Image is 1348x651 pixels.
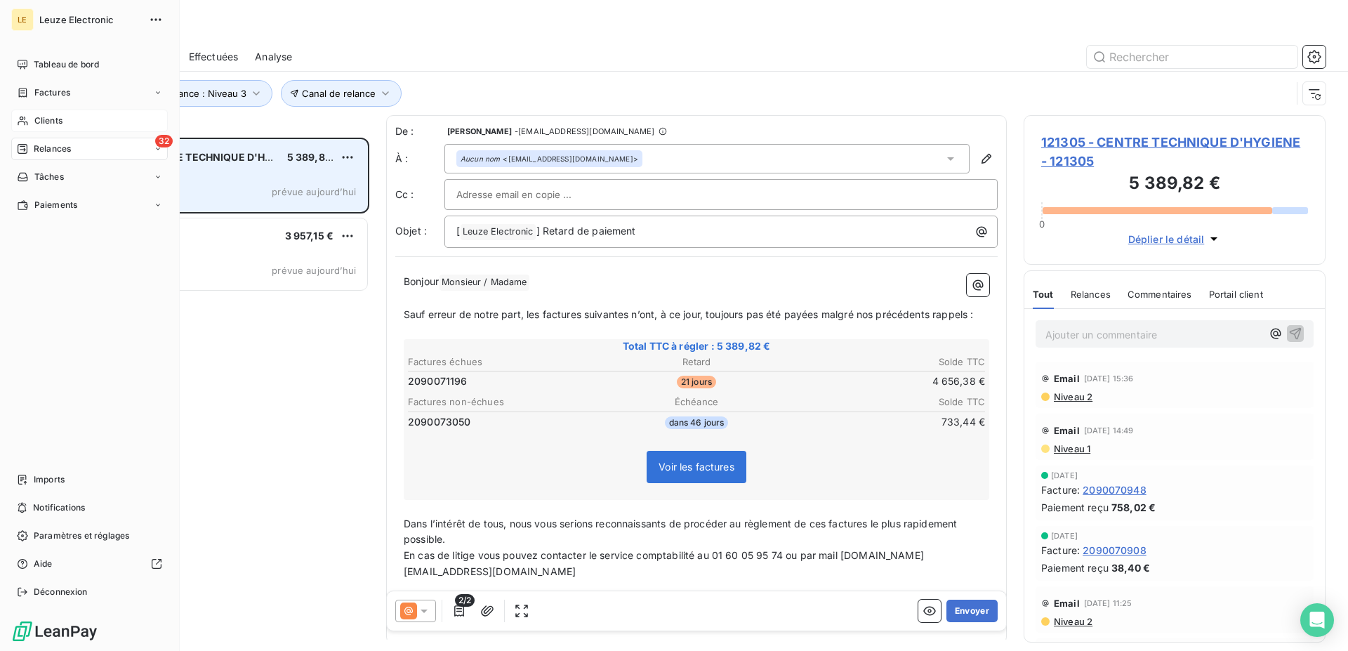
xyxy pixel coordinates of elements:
button: Niveau de relance : Niveau 3 [100,80,272,107]
div: LE [11,8,34,31]
span: [ [456,225,460,237]
a: Aide [11,553,168,575]
span: Déplier le détail [1128,232,1205,246]
td: 2090073050 [407,414,599,430]
span: Clients [34,114,62,127]
span: dans 46 jours [665,416,729,429]
span: Canal de relance [302,88,376,99]
span: Relances [1071,289,1111,300]
span: Tableau de bord [34,58,99,71]
span: Leuze Electronic [461,224,535,240]
span: Paiement reçu [1041,560,1109,575]
span: Tout [1033,289,1054,300]
span: Relances [34,143,71,155]
span: Effectuées [189,50,239,64]
input: Adresse email en copie ... [456,184,607,205]
span: Niveau 2 [1052,616,1092,627]
th: Solde TTC [794,395,986,409]
span: [DATE] 15:36 [1084,374,1134,383]
div: Open Intercom Messenger [1300,603,1334,637]
span: Aide [34,558,53,570]
span: Analyse [255,50,292,64]
span: prévue aujourd’hui [272,265,356,276]
span: [DATE] [1051,471,1078,480]
div: <[EMAIL_ADDRESS][DOMAIN_NAME]> [461,154,638,164]
span: 2090070948 [1083,482,1147,497]
span: 2/2 [455,594,475,607]
button: Déplier le détail [1124,231,1226,247]
span: ] Retard de paiement [536,225,636,237]
span: Niveau 1 [1052,443,1090,454]
label: À : [395,152,444,166]
span: Email [1054,425,1080,436]
span: Total TTC à régler : 5 389,82 € [406,339,987,353]
label: Cc : [395,188,444,202]
th: Factures échues [407,355,599,369]
span: Facture : [1041,482,1080,497]
span: Paramètres et réglages [34,530,129,542]
span: [DATE] 11:25 [1084,599,1132,607]
span: Portail client [1209,289,1263,300]
span: prévue aujourd’hui [272,186,356,197]
span: Email [1054,373,1080,384]
span: Imports [34,473,65,486]
span: Niveau de relance : Niveau 3 [120,88,246,99]
span: Bonjour [404,275,439,287]
span: 758,02 € [1111,500,1156,515]
span: Sauf erreur de notre part, les factures suivantes n’ont, à ce jour, toujours pas été payées malgr... [404,308,973,320]
th: Retard [600,355,792,369]
span: Notifications [33,501,85,514]
div: grid [67,138,369,651]
td: 733,44 € [794,414,986,430]
input: Rechercher [1087,46,1297,68]
span: 121305 - CENTRE TECHNIQUE D'HYGIENE - 121305 [1041,133,1308,171]
span: Objet : [395,225,427,237]
span: 32 [155,135,173,147]
span: 21 jours [677,376,716,388]
th: Factures non-échues [407,395,599,409]
span: 2090071196 [408,374,468,388]
span: Monsieur / Madame [440,275,529,291]
span: Voir les factures [659,461,734,473]
button: Envoyer [946,600,998,622]
em: Aucun nom [461,154,500,164]
span: 3 957,15 € [285,230,334,242]
span: Commentaires [1128,289,1192,300]
button: Canal de relance [281,80,402,107]
span: - [EMAIL_ADDRESS][DOMAIN_NAME] [515,127,654,136]
h3: 5 389,82 € [1041,171,1308,199]
th: Échéance [600,395,792,409]
span: Déconnexion [34,586,88,598]
span: [DATE] [1051,532,1078,540]
span: Dans l’intérêt de tous, nous vous serions reconnaissants de procéder au règlement de ces factures... [404,518,960,546]
td: 4 656,38 € [794,374,986,389]
span: Paiement reçu [1041,500,1109,515]
span: Niveau 2 [1052,391,1092,402]
span: De : [395,124,444,138]
span: 121305 - CENTRE TECHNIQUE D'HYGIENE [99,151,303,163]
span: Paiements [34,199,77,211]
span: Email [1054,598,1080,609]
span: 5 389,82 € [287,151,341,163]
span: Tâches [34,171,64,183]
span: En cas de litige vous pouvez contacter le service comptabilité au 01 60 05 95 74 ou par mail [DOM... [404,549,924,577]
span: Facture : [1041,543,1080,558]
span: 0 [1039,218,1045,230]
span: 2090070908 [1083,543,1147,558]
span: [PERSON_NAME] [447,127,512,136]
img: Logo LeanPay [11,620,98,643]
span: Factures [34,86,70,99]
th: Solde TTC [794,355,986,369]
span: 38,40 € [1111,560,1150,575]
span: [DATE] 14:49 [1084,426,1134,435]
span: Leuze Electronic [39,14,140,25]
